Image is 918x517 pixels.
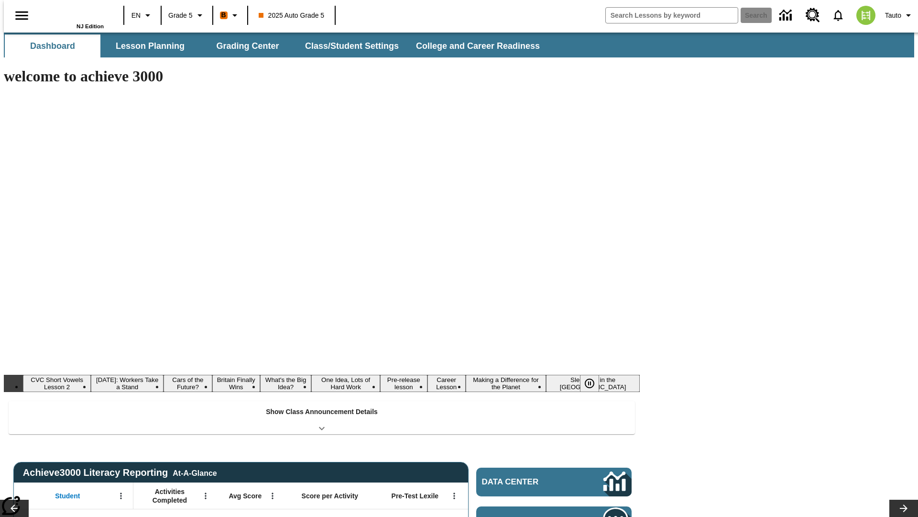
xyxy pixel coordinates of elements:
span: EN [131,11,141,21]
div: At-A-Glance [173,467,217,478]
button: Grading Center [200,34,295,57]
button: Slide 6 One Idea, Lots of Hard Work [311,375,380,392]
button: Slide 7 Pre-release lesson [380,375,427,392]
button: Open side menu [8,1,36,30]
div: Pause [580,375,609,392]
button: Slide 5 What's the Big Idea? [260,375,311,392]
span: Pre-Test Lexile [392,492,439,500]
span: Student [55,492,80,500]
button: Grade: Grade 5, Select a grade [164,7,209,24]
span: 2025 Auto Grade 5 [259,11,325,21]
button: Language: EN, Select a language [127,7,158,24]
button: Slide 2 Labor Day: Workers Take a Stand [91,375,164,392]
span: Data Center [482,477,571,487]
a: Home [42,4,104,23]
button: Boost Class color is orange. Change class color [216,7,244,24]
span: Achieve3000 Literacy Reporting [23,467,217,478]
button: Open Menu [265,489,280,503]
div: Home [42,3,104,29]
button: Pause [580,375,599,392]
button: Open Menu [114,489,128,503]
button: College and Career Readiness [408,34,547,57]
span: NJ Edition [76,23,104,29]
input: search field [606,8,738,23]
h1: welcome to achieve 3000 [4,67,640,85]
button: Open Menu [447,489,461,503]
button: Lesson Planning [102,34,198,57]
button: Lesson carousel, Next [889,500,918,517]
p: Show Class Announcement Details [266,407,378,417]
button: Class/Student Settings [297,34,406,57]
span: Score per Activity [302,492,359,500]
a: Data Center [774,2,800,29]
a: Notifications [826,3,851,28]
div: Show Class Announcement Details [9,401,635,434]
button: Slide 3 Cars of the Future? [164,375,212,392]
button: Dashboard [5,34,100,57]
span: Avg Score [229,492,262,500]
span: B [221,9,226,21]
button: Open Menu [198,489,213,503]
a: Data Center [476,468,632,496]
button: Slide 1 CVC Short Vowels Lesson 2 [23,375,91,392]
button: Profile/Settings [881,7,918,24]
button: Slide 10 Sleepless in the Animal Kingdom [546,375,640,392]
button: Select a new avatar [851,3,881,28]
div: SubNavbar [4,34,548,57]
span: Activities Completed [138,487,201,505]
span: Grade 5 [168,11,193,21]
a: Resource Center, Will open in new tab [800,2,826,28]
img: avatar image [856,6,875,25]
button: Slide 9 Making a Difference for the Planet [466,375,546,392]
div: SubNavbar [4,33,914,57]
span: Tauto [885,11,901,21]
button: Slide 8 Career Lesson [427,375,466,392]
button: Slide 4 Britain Finally Wins [212,375,260,392]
